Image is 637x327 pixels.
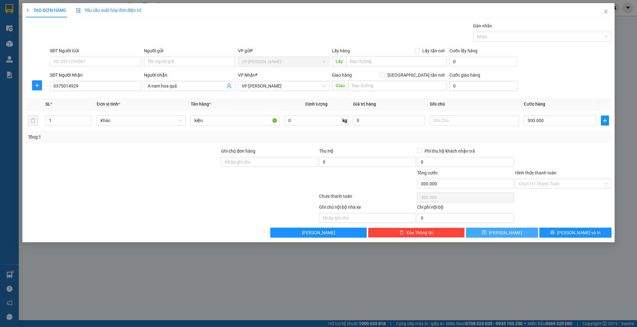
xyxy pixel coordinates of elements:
label: Cước giao hàng [449,73,480,78]
span: [PERSON_NAME] [302,229,335,236]
span: VP Hà Huy Tập [242,81,326,91]
label: Ghi chú đơn hàng [221,149,255,154]
div: Chưa thanh toán [318,193,416,204]
span: plus [32,83,42,88]
span: printer [550,230,555,235]
span: TẠO ĐƠN HÀNG [26,8,66,13]
span: Giao [332,81,348,91]
button: plus [32,80,42,90]
span: Tên hàng [191,102,211,107]
label: Cước lấy hàng [449,48,477,53]
span: Tổng cước [417,170,438,175]
span: delete [399,230,404,235]
span: Giá trị hàng [353,102,376,107]
th: Ghi chú [427,98,521,110]
span: close [603,9,608,14]
div: Người nhận [144,72,235,78]
span: Cước hàng [524,102,545,107]
input: 0 [353,116,425,126]
div: Tổng: 1 [28,134,246,140]
span: user-add [227,83,232,88]
span: SL [45,102,50,107]
input: VD: Bàn, Ghế [191,116,280,126]
span: Giao hàng [332,73,352,78]
span: Phí thu hộ khách nhận trả [422,148,477,154]
input: Ghi chú đơn hàng [221,157,318,167]
input: Nhập ghi chú [319,213,416,223]
span: [GEOGRAPHIC_DATA] tận nơi [385,72,447,78]
span: Lấy hàng [332,48,350,53]
span: [PERSON_NAME] [489,229,522,236]
span: plus [601,118,609,123]
button: [PERSON_NAME] [270,228,367,238]
button: deleteXóa Thông tin [368,228,465,238]
span: Yêu cầu xuất hóa đơn điện tử [76,8,142,13]
div: Chi phí nội bộ [417,204,514,213]
img: icon [76,8,81,13]
span: Thu Hộ [319,149,333,154]
span: Định lượng [305,102,328,107]
span: Xóa Thông tin [406,229,433,236]
input: Dọc đường [348,81,447,91]
input: Cước giao hàng [449,81,518,91]
span: [PERSON_NAME] và In [557,229,601,236]
div: VP gửi [238,47,329,54]
span: kg [342,116,348,126]
input: Cước lấy hàng [449,57,518,67]
span: Khác [100,116,182,125]
div: Người gửi [144,47,235,54]
button: printer[PERSON_NAME] và In [539,228,611,238]
span: plus [26,8,30,12]
input: Ghi Chú [430,116,519,126]
span: Đơn vị tính [97,102,120,107]
button: Close [597,3,615,21]
label: Hình thức thanh toán [515,170,556,175]
button: delete [28,116,38,126]
input: Dọc đường [346,56,447,66]
label: Gán nhãn [473,23,492,28]
span: Lấy tận nơi [420,47,447,54]
button: plus [601,116,609,126]
div: SĐT Người Nhận [50,72,141,78]
span: Lấy [332,56,346,66]
span: VP Nhận [238,73,255,78]
span: VP Ngọc Hồi [242,57,326,66]
div: Ghi chú nội bộ nhà xe [319,204,416,213]
span: save [482,230,486,235]
div: SĐT Người Gửi [50,47,141,54]
button: save[PERSON_NAME] [466,228,538,238]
